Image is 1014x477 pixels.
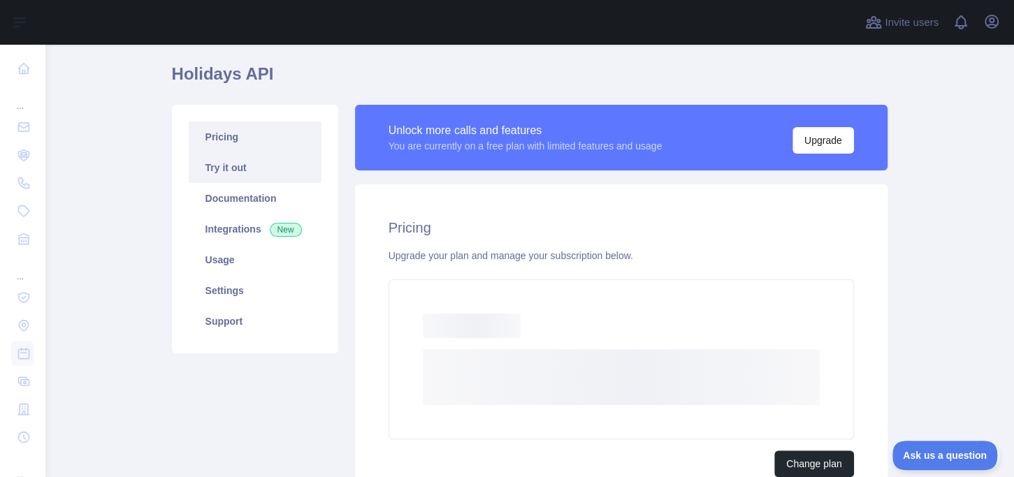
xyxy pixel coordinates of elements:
a: Pricing [189,122,321,152]
a: Support [189,306,321,337]
a: Try it out [189,152,321,183]
span: Invite users [885,15,939,31]
button: Change plan [774,450,853,477]
a: Usage [189,244,321,275]
iframe: Toggle Customer Support [892,441,1000,470]
a: Settings [189,275,321,306]
div: ... [11,84,34,112]
div: ... [11,254,34,282]
h2: Pricing [389,218,854,237]
span: New [270,223,302,237]
a: Documentation [189,183,321,214]
button: Upgrade [792,127,854,154]
div: Unlock more calls and features [389,122,662,139]
div: Upgrade your plan and manage your subscription below. [389,249,854,263]
div: You are currently on a free plan with limited features and usage [389,139,662,153]
button: Invite users [862,11,941,34]
h1: Holidays API [172,63,888,96]
a: Integrations New [189,214,321,244]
